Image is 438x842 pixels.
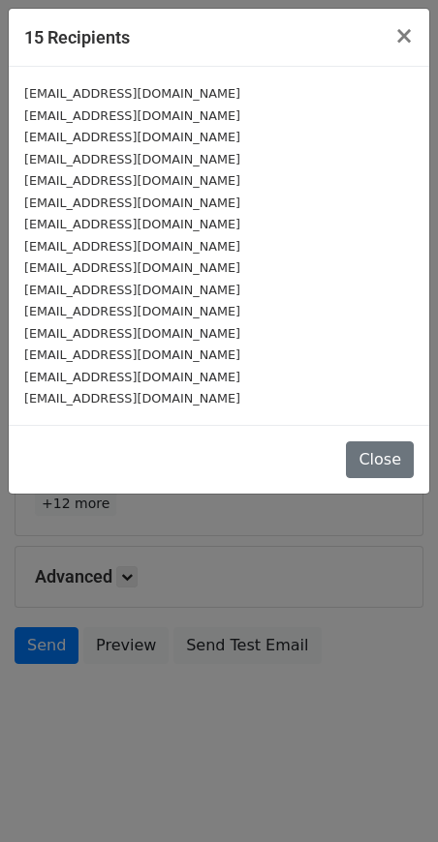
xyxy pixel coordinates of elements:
[24,260,240,275] small: [EMAIL_ADDRESS][DOMAIN_NAME]
[24,86,240,101] small: [EMAIL_ADDRESS][DOMAIN_NAME]
[24,304,240,318] small: [EMAIL_ADDRESS][DOMAIN_NAME]
[24,173,240,188] small: [EMAIL_ADDRESS][DOMAIN_NAME]
[24,195,240,210] small: [EMAIL_ADDRESS][DOMAIN_NAME]
[346,441,414,478] button: Close
[24,108,240,123] small: [EMAIL_ADDRESS][DOMAIN_NAME]
[24,283,240,297] small: [EMAIL_ADDRESS][DOMAIN_NAME]
[24,326,240,341] small: [EMAIL_ADDRESS][DOMAIN_NAME]
[24,347,240,362] small: [EMAIL_ADDRESS][DOMAIN_NAME]
[24,152,240,166] small: [EMAIL_ADDRESS][DOMAIN_NAME]
[24,217,240,231] small: [EMAIL_ADDRESS][DOMAIN_NAME]
[24,130,240,144] small: [EMAIL_ADDRESS][DOMAIN_NAME]
[379,9,429,63] button: Close
[394,22,414,49] span: ×
[341,749,438,842] iframe: Chat Widget
[24,391,240,406] small: [EMAIL_ADDRESS][DOMAIN_NAME]
[24,24,130,50] h5: 15 Recipients
[24,370,240,384] small: [EMAIL_ADDRESS][DOMAIN_NAME]
[24,239,240,254] small: [EMAIL_ADDRESS][DOMAIN_NAME]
